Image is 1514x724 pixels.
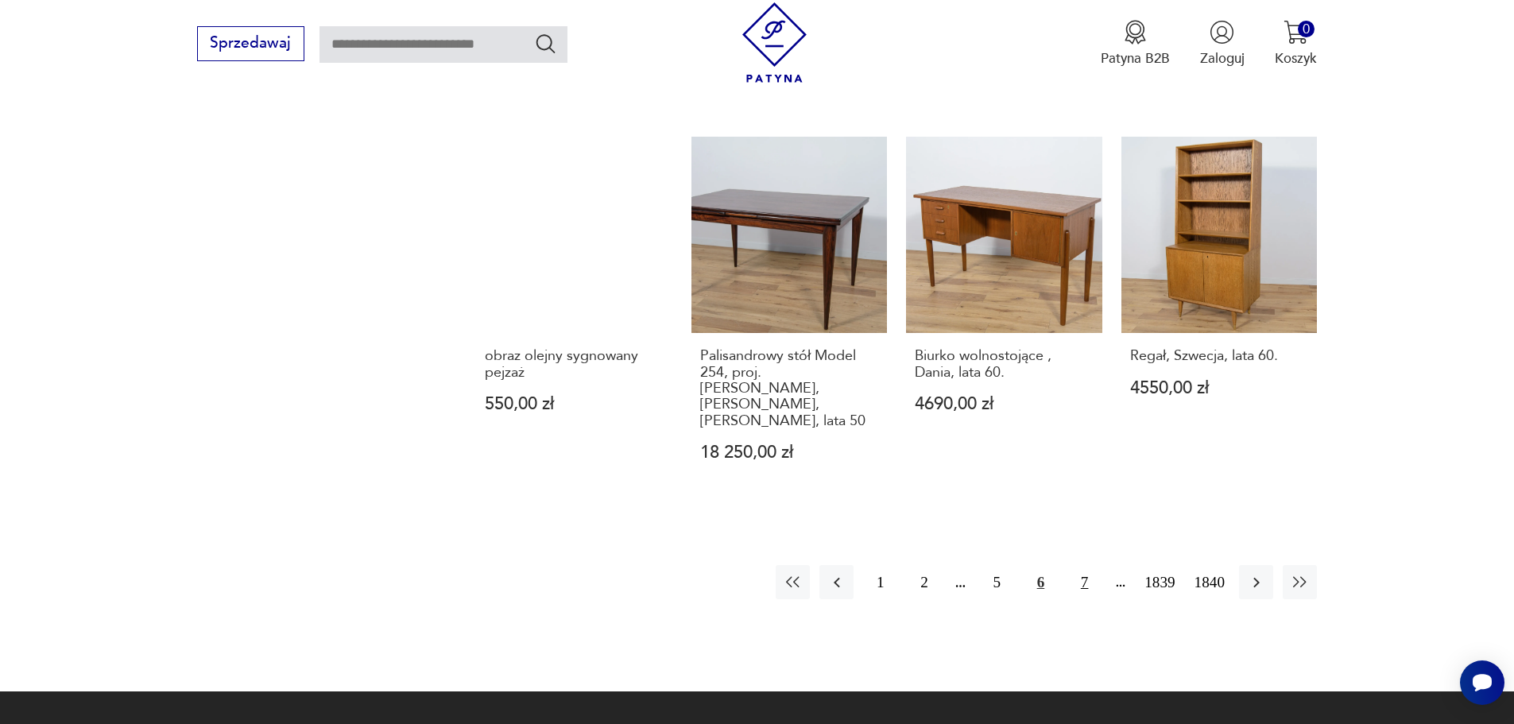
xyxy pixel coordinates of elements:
p: 18 250,00 zł [700,444,879,461]
p: Zaloguj [1200,49,1245,68]
button: Patyna B2B [1101,20,1170,68]
a: Palisandrowy stół Model 254, proj. Niels O. Møller, J.L. Møllers, Dania, lata 50Palisandrowy stół... [691,137,888,498]
button: 6 [1024,565,1058,599]
img: Patyna - sklep z meblami i dekoracjami vintage [734,2,815,83]
iframe: Smartsupp widget button [1460,660,1504,705]
p: Koszyk [1275,49,1317,68]
p: 4550,00 zł [1130,380,1309,397]
h3: Palisandrowy stół Model 254, proj. [PERSON_NAME], [PERSON_NAME], [PERSON_NAME], lata 50 [700,348,879,429]
button: 1 [863,565,897,599]
p: 550,00 zł [485,396,664,412]
button: Szukaj [534,32,557,55]
a: Ikona medaluPatyna B2B [1101,20,1170,68]
img: Ikona medalu [1123,20,1148,45]
p: Patyna B2B [1101,49,1170,68]
img: Ikona koszyka [1284,20,1308,45]
button: 1839 [1140,565,1179,599]
a: obraz olejny sygnowany pejzażobraz olejny sygnowany pejzaż550,00 zł [476,137,672,498]
h3: Biurko wolnostojące , Dania, lata 60. [915,348,1094,381]
div: 0 [1298,21,1315,37]
button: 2 [907,565,941,599]
button: 0Koszyk [1275,20,1317,68]
button: 7 [1067,565,1102,599]
a: Biurko wolnostojące , Dania, lata 60.Biurko wolnostojące , Dania, lata 60.4690,00 zł [906,137,1102,498]
a: Sprzedawaj [197,38,304,51]
button: 1840 [1190,565,1229,599]
p: 4690,00 zł [915,396,1094,412]
button: 5 [980,565,1014,599]
button: Sprzedawaj [197,26,304,61]
h3: obraz olejny sygnowany pejzaż [485,348,664,381]
a: Regał, Szwecja, lata 60.Regał, Szwecja, lata 60.4550,00 zł [1121,137,1318,498]
h3: Regał, Szwecja, lata 60. [1130,348,1309,364]
img: Ikonka użytkownika [1210,20,1234,45]
button: Zaloguj [1200,20,1245,68]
